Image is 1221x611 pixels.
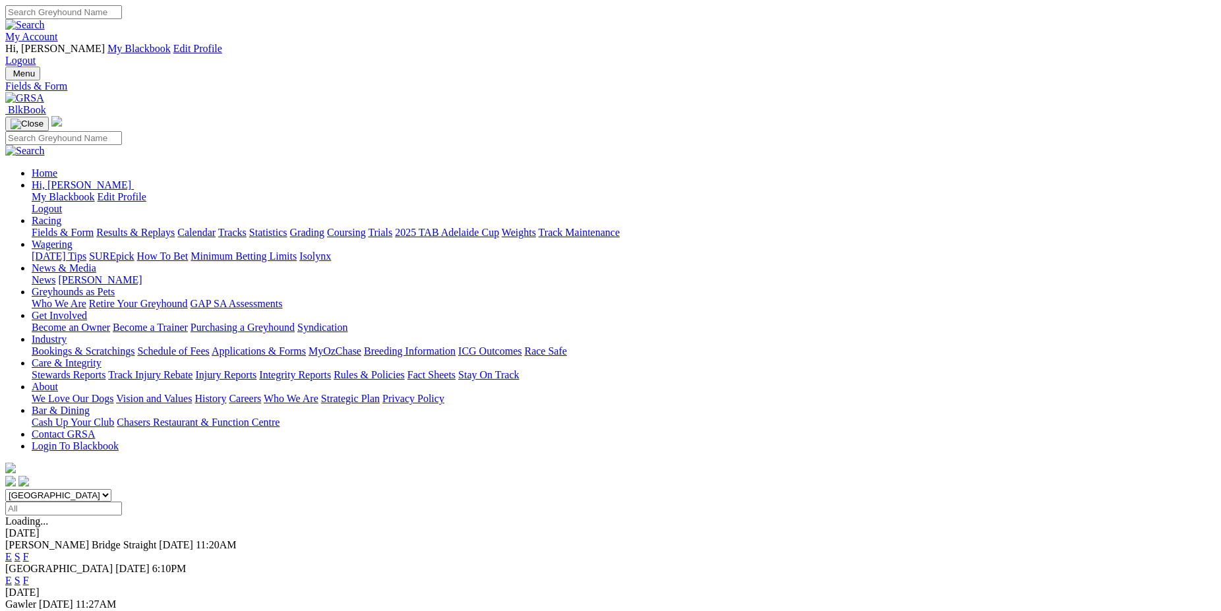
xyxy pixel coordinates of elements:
a: Wagering [32,239,73,250]
a: About [32,381,58,392]
a: Login To Blackbook [32,440,119,451]
a: Grading [290,227,324,238]
div: My Account [5,43,1216,67]
a: Become a Trainer [113,322,188,333]
a: GAP SA Assessments [191,298,283,309]
img: GRSA [5,92,44,104]
span: [DATE] [39,598,73,610]
a: Chasers Restaurant & Function Centre [117,417,280,428]
a: Privacy Policy [382,393,444,404]
a: My Blackbook [32,191,95,202]
input: Select date [5,502,122,515]
span: 11:20AM [196,539,237,550]
div: Industry [32,345,1216,357]
img: twitter.svg [18,476,29,486]
a: My Blackbook [107,43,171,54]
img: logo-grsa-white.png [51,116,62,127]
a: S [15,575,20,586]
a: Logout [32,203,62,214]
a: Race Safe [524,345,566,357]
a: Industry [32,334,67,345]
a: [DATE] Tips [32,250,86,262]
a: Results & Replays [96,227,175,238]
div: Wagering [32,250,1216,262]
a: Applications & Forms [212,345,306,357]
a: Syndication [297,322,347,333]
img: logo-grsa-white.png [5,463,16,473]
a: F [23,551,29,562]
img: Search [5,19,45,31]
a: Racing [32,215,61,226]
span: [GEOGRAPHIC_DATA] [5,563,113,574]
button: Toggle navigation [5,67,40,80]
div: Bar & Dining [32,417,1216,428]
div: About [32,393,1216,405]
img: Search [5,145,45,157]
a: News & Media [32,262,96,274]
a: F [23,575,29,586]
a: Isolynx [299,250,331,262]
a: Home [32,167,57,179]
a: Statistics [249,227,287,238]
a: Get Involved [32,310,87,321]
div: Care & Integrity [32,369,1216,381]
a: Fact Sheets [407,369,456,380]
span: [PERSON_NAME] Bridge Straight [5,539,156,550]
a: MyOzChase [309,345,361,357]
a: Edit Profile [98,191,146,202]
a: Retire Your Greyhound [89,298,188,309]
a: Strategic Plan [321,393,380,404]
a: S [15,551,20,562]
span: [DATE] [115,563,150,574]
span: Loading... [5,515,48,527]
a: Tracks [218,227,247,238]
a: 2025 TAB Adelaide Cup [395,227,499,238]
a: How To Bet [137,250,189,262]
div: Hi, [PERSON_NAME] [32,191,1216,215]
a: Integrity Reports [259,369,331,380]
input: Search [5,5,122,19]
a: Care & Integrity [32,357,102,368]
a: Schedule of Fees [137,345,209,357]
div: [DATE] [5,587,1216,598]
a: Weights [502,227,536,238]
a: Become an Owner [32,322,110,333]
a: Calendar [177,227,216,238]
img: facebook.svg [5,476,16,486]
span: Menu [13,69,35,78]
span: Hi, [PERSON_NAME] [32,179,131,190]
a: Track Maintenance [539,227,620,238]
a: Greyhounds as Pets [32,286,115,297]
input: Search [5,131,122,145]
a: Stewards Reports [32,369,105,380]
div: Greyhounds as Pets [32,298,1216,310]
a: SUREpick [89,250,134,262]
a: Fields & Form [32,227,94,238]
a: Cash Up Your Club [32,417,114,428]
a: Minimum Betting Limits [191,250,297,262]
a: Rules & Policies [334,369,405,380]
div: [DATE] [5,527,1216,539]
a: Trials [368,227,392,238]
img: Close [11,119,44,129]
div: Racing [32,227,1216,239]
a: Edit Profile [173,43,222,54]
a: Breeding Information [364,345,456,357]
a: Bookings & Scratchings [32,345,134,357]
a: News [32,274,55,285]
a: [PERSON_NAME] [58,274,142,285]
a: Hi, [PERSON_NAME] [32,179,134,190]
a: Vision and Values [116,393,192,404]
div: Get Involved [32,322,1216,334]
span: [DATE] [159,539,193,550]
span: Gawler [5,598,36,610]
a: Fields & Form [5,80,1216,92]
a: Logout [5,55,36,66]
span: BlkBook [8,104,46,115]
a: Purchasing a Greyhound [191,322,295,333]
span: 6:10PM [152,563,187,574]
a: Who We Are [264,393,318,404]
a: E [5,575,12,586]
span: Hi, [PERSON_NAME] [5,43,105,54]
